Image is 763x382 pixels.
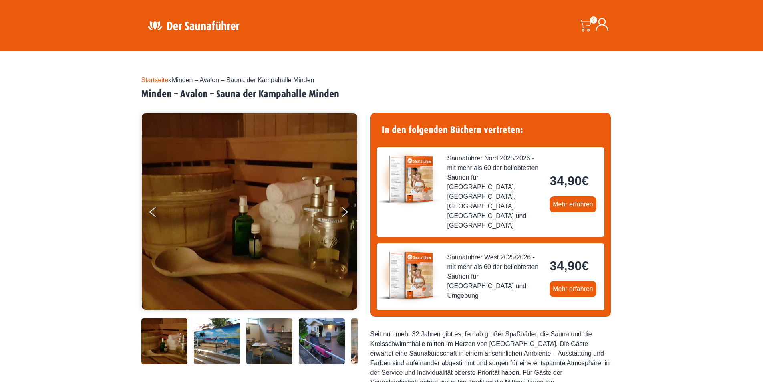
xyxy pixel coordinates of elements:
h4: In den folgenden Büchern vertreten: [377,119,604,141]
bdi: 34,90 [550,259,589,273]
a: Mehr erfahren [550,281,596,297]
button: Previous [149,204,169,224]
bdi: 34,90 [550,174,589,188]
span: € [582,259,589,273]
span: € [582,174,589,188]
a: Mehr erfahren [550,196,596,212]
span: 0 [590,16,597,24]
span: Saunaführer Nord 2025/2026 - mit mehr als 60 der beliebtesten Saunen für [GEOGRAPHIC_DATA], [GEOG... [447,154,544,230]
a: Startseite [141,77,169,83]
span: Minden – Avalon – Sauna der Kampahalle Minden [172,77,314,83]
img: der-saunafuehrer-2025-nord.jpg [377,147,441,211]
span: » [141,77,314,83]
button: Next [340,204,360,224]
img: der-saunafuehrer-2025-west.jpg [377,243,441,307]
span: Saunaführer West 2025/2026 - mit mehr als 60 der beliebtesten Saunen für [GEOGRAPHIC_DATA] und Um... [447,253,544,301]
h2: Minden – Avalon – Sauna der Kampahalle Minden [141,88,622,101]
